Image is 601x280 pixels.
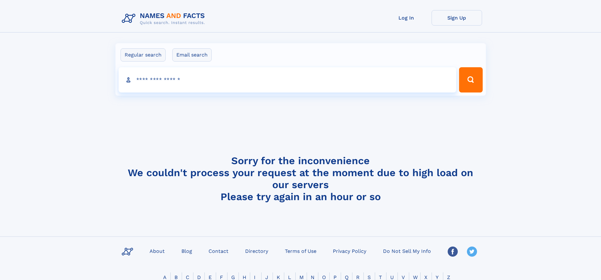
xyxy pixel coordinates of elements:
button: Search Button [459,67,482,92]
img: Logo Names and Facts [119,10,210,27]
a: Privacy Policy [330,246,369,255]
a: Sign Up [432,10,482,26]
a: About [147,246,167,255]
a: Contact [206,246,231,255]
input: search input [119,67,457,92]
a: Directory [243,246,271,255]
img: Twitter [467,247,477,257]
h4: Sorry for the inconvenience We couldn't process your request at the moment due to high load on ou... [119,155,482,203]
img: Facebook [448,247,458,257]
label: Regular search [121,48,166,62]
a: Do Not Sell My Info [380,246,433,255]
a: Log In [381,10,432,26]
a: Terms of Use [282,246,319,255]
a: Blog [179,246,195,255]
label: Email search [172,48,212,62]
